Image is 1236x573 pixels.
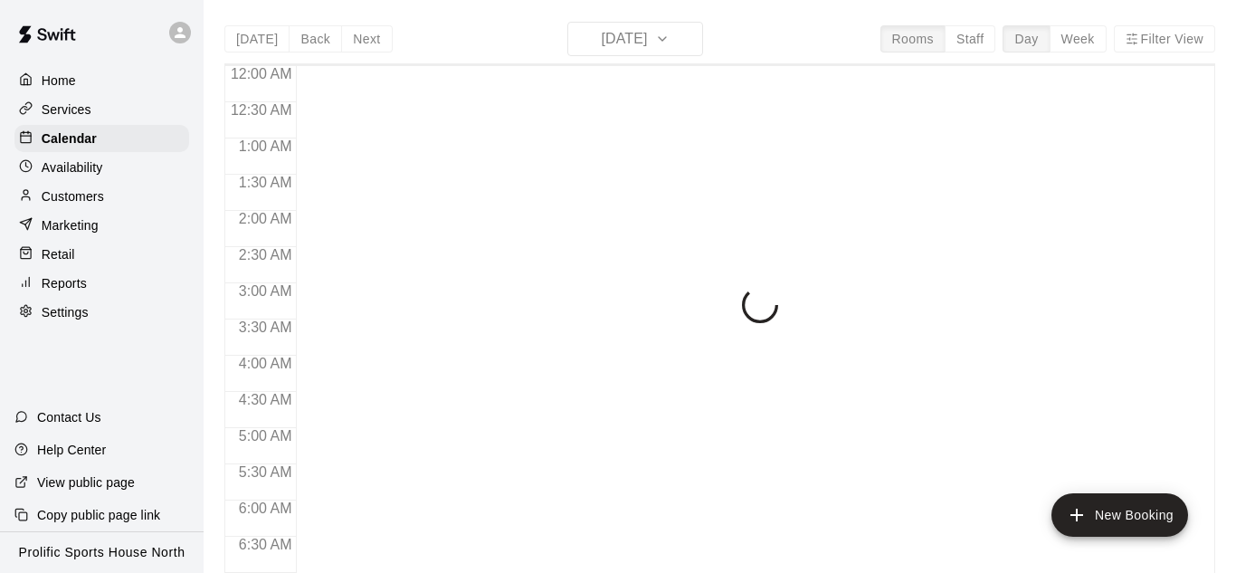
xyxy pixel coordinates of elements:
a: Reports [14,270,189,297]
p: Settings [42,303,89,321]
p: Customers [42,187,104,205]
span: 2:30 AM [234,247,297,263]
span: 3:00 AM [234,283,297,299]
span: 2:00 AM [234,211,297,226]
p: Retail [42,245,75,263]
a: Calendar [14,125,189,152]
p: Home [42,72,76,90]
p: Reports [42,274,87,292]
p: Marketing [42,216,99,234]
p: Calendar [42,129,97,148]
a: Home [14,67,189,94]
span: 6:30 AM [234,537,297,552]
a: Services [14,96,189,123]
p: Help Center [37,441,106,459]
span: 6:00 AM [234,501,297,516]
span: 3:30 AM [234,320,297,335]
span: 4:30 AM [234,392,297,407]
span: 12:30 AM [226,102,297,118]
a: Marketing [14,212,189,239]
span: 5:30 AM [234,464,297,480]
a: Settings [14,299,189,326]
a: Availability [14,154,189,181]
span: 1:00 AM [234,138,297,154]
span: 5:00 AM [234,428,297,444]
p: Services [42,100,91,119]
p: Prolific Sports House North [19,543,185,562]
span: 12:00 AM [226,66,297,81]
p: View public page [37,473,135,492]
span: 4:00 AM [234,356,297,371]
a: Customers [14,183,189,210]
p: Contact Us [37,408,101,426]
p: Availability [42,158,103,177]
button: add [1051,493,1188,537]
span: 1:30 AM [234,175,297,190]
a: Retail [14,241,189,268]
p: Copy public page link [37,506,160,524]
